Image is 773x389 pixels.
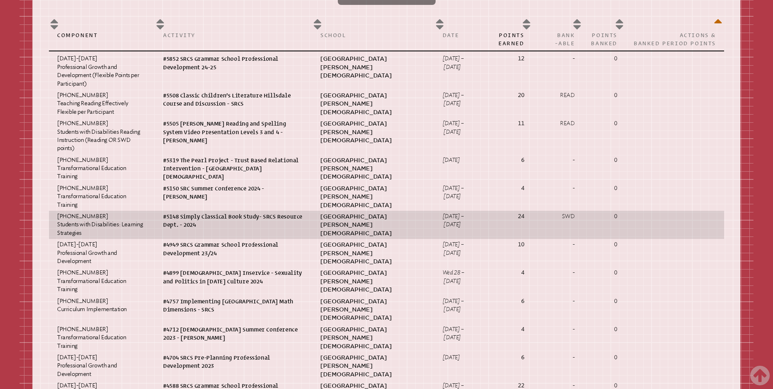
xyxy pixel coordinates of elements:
p: Component [57,31,147,39]
p: #4949 SRCS Grammar School Professional Development 23/24 [163,241,304,257]
p: 0 [591,325,617,334]
p: Date [443,31,473,39]
p: [DATE] – [DATE] [443,212,473,229]
p: 0 [591,91,617,99]
p: [DATE]-[DATE] Professional Growth and Development (Flexible Points per Participant) [57,55,147,88]
p: [DATE] [443,354,473,362]
p: [DATE]-[DATE] Professional Growth and Development [57,241,147,265]
p: #5148 Simply Classical Book Study- SRCS Resource Dept. - 2024 [163,212,304,229]
p: [PHONE_NUMBER] Students with Disabilities Reading Instruction (Reading OR SWD points) [57,119,147,153]
p: [DATE] – [DATE] [443,297,473,314]
strong: 22 [518,382,524,389]
p: [GEOGRAPHIC_DATA][PERSON_NAME][DEMOGRAPHIC_DATA] [320,325,426,350]
p: [PHONE_NUMBER] Students with Disabilities: Learning Strategies [57,212,147,237]
p: - [541,156,575,164]
p: [GEOGRAPHIC_DATA][PERSON_NAME][DEMOGRAPHIC_DATA] [320,297,426,322]
p: [GEOGRAPHIC_DATA][PERSON_NAME][DEMOGRAPHIC_DATA] [320,91,426,116]
p: - [541,184,575,192]
p: - [541,55,575,63]
p: [PHONE_NUMBER] Teaching Reading Effectively Flexible per Participant [57,91,147,116]
p: [DATE] – [DATE] [443,55,473,71]
p: #5852 SRCS Grammar School Professional Development 24-25 [163,55,304,71]
p: #4899 [DEMOGRAPHIC_DATA] Inservice - Sexuality and Politics in [DATE] Culture 2024 [163,269,304,285]
p: [DATE] – [DATE] [443,325,473,342]
p: Points Banked [591,31,617,47]
strong: 24 [518,213,524,220]
p: 0 [591,184,617,192]
p: Bank -able [541,31,575,47]
p: SWD [541,212,575,221]
p: [PHONE_NUMBER] Transformational Education Training [57,184,147,209]
p: #4757 Implementing [GEOGRAPHIC_DATA] Math Dimensions - SRCS [163,297,304,314]
p: 0 [591,297,617,305]
p: [DATE]-[DATE] Professional Growth and Development [57,354,147,378]
p: [GEOGRAPHIC_DATA][PERSON_NAME][DEMOGRAPHIC_DATA] [320,241,426,265]
p: [PHONE_NUMBER] Transformational Education Training [57,325,147,350]
p: [GEOGRAPHIC_DATA][PERSON_NAME][DEMOGRAPHIC_DATA] [320,184,426,209]
p: [DATE] – [DATE] [443,91,473,108]
p: [PHONE_NUMBER] Transformational Education Training [57,156,147,181]
p: [DATE] – [DATE] [443,241,473,257]
strong: 6 [521,157,524,164]
p: [GEOGRAPHIC_DATA][PERSON_NAME][DEMOGRAPHIC_DATA] [320,156,426,181]
strong: 4 [521,326,524,333]
p: - [541,269,575,277]
p: School [320,31,426,39]
p: 0 [591,241,617,249]
p: [DATE] [443,156,473,164]
p: 0 [591,354,617,362]
p: 0 [591,269,617,277]
strong: 11 [518,120,524,127]
p: 0 [591,156,617,164]
p: - [541,325,575,334]
p: [DATE] – [DATE] [443,119,473,136]
p: Activity [163,31,304,39]
p: [GEOGRAPHIC_DATA][PERSON_NAME][DEMOGRAPHIC_DATA] [320,354,426,378]
p: [GEOGRAPHIC_DATA][PERSON_NAME][DEMOGRAPHIC_DATA] [320,212,426,237]
p: - [541,241,575,249]
p: - [541,297,575,305]
p: 0 [591,212,617,221]
p: Wed 28 – [DATE] [443,269,473,285]
p: [PHONE_NUMBER] Transformational Education Training [57,269,147,294]
p: - [541,354,575,362]
strong: 4 [521,185,524,192]
strong: 4 [521,269,524,276]
p: #4712 [DEMOGRAPHIC_DATA] Summer Conference 2023 - [PERSON_NAME] [163,325,304,342]
p: [GEOGRAPHIC_DATA][PERSON_NAME][DEMOGRAPHIC_DATA] [320,269,426,294]
p: Actions & Banked Period Points [634,31,716,47]
strong: 10 [518,241,524,248]
p: Read [541,119,575,128]
p: Points Earned [490,31,524,47]
p: #5319 The Pearl Project - Trust Based Relational Intervention - [GEOGRAPHIC_DATA][DEMOGRAPHIC_DATA] [163,156,304,181]
strong: 6 [521,298,524,305]
p: #5505 [PERSON_NAME] Reading and Spelling System Video Presentation Levels 3 and 4 - [PERSON_NAME] [163,119,304,144]
p: #5508 Classic Children's Literature Hillsdale Course and Discussion - SRCS [163,91,304,108]
p: [GEOGRAPHIC_DATA][PERSON_NAME][DEMOGRAPHIC_DATA] [320,55,426,80]
p: [DATE] – [DATE] [443,184,473,201]
strong: 20 [518,92,524,99]
p: [PHONE_NUMBER] Curriculum Implementation [57,297,147,314]
p: #4704 SRCS Pre-Planning Professional Development 2023 [163,354,304,370]
p: #5150 SRC Summer Conference 2024 - [PERSON_NAME] [163,184,304,201]
strong: 12 [518,55,524,62]
p: 0 [591,119,617,128]
strong: 6 [521,354,524,361]
p: Read [541,91,575,99]
p: 0 [591,55,617,63]
p: [GEOGRAPHIC_DATA][PERSON_NAME][DEMOGRAPHIC_DATA] [320,119,426,144]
